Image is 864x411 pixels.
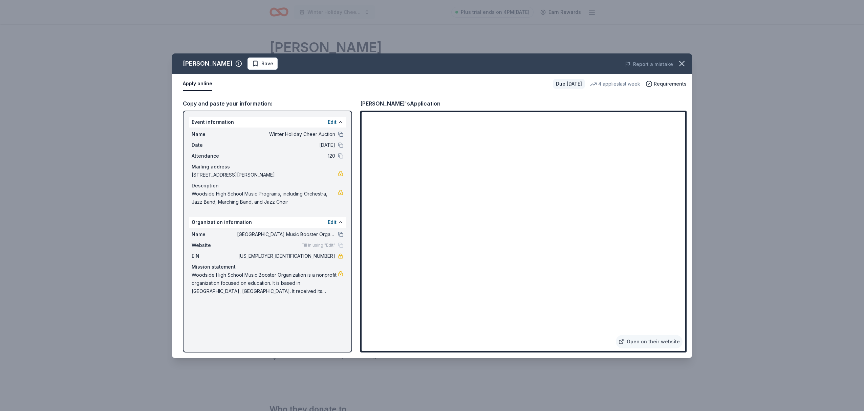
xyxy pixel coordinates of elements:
span: Woodside High School Music Programs, including Orchestra, Jazz Band, Marching Band, and Jazz Choir [192,190,338,206]
button: Edit [328,218,337,226]
button: Report a mistake [625,60,673,68]
span: Attendance [192,152,237,160]
span: Requirements [654,80,687,88]
div: [PERSON_NAME] [183,58,233,69]
span: Name [192,130,237,138]
span: [GEOGRAPHIC_DATA] Music Booster Organization [237,230,335,238]
button: Apply online [183,77,212,91]
div: Mailing address [192,163,343,171]
div: [PERSON_NAME]'s Application [360,99,440,108]
button: Save [247,58,278,70]
span: Name [192,230,237,238]
span: Woodside High School Music Booster Organization is a nonprofit organization focused on education.... [192,271,338,295]
div: Due [DATE] [553,79,585,89]
div: Copy and paste your information: [183,99,352,108]
button: Requirements [646,80,687,88]
span: [DATE] [237,141,335,149]
div: Mission statement [192,263,343,271]
span: Date [192,141,237,149]
span: EIN [192,252,237,260]
span: 120 [237,152,335,160]
div: Organization information [189,217,346,228]
span: Winter Holiday Cheer Auction [237,130,335,138]
span: [STREET_ADDRESS][PERSON_NAME] [192,171,338,179]
button: Edit [328,118,337,126]
div: Description [192,182,343,190]
div: Event information [189,117,346,128]
span: [US_EMPLOYER_IDENTIFICATION_NUMBER] [237,252,335,260]
span: Fill in using "Edit" [302,243,335,248]
span: Save [261,60,273,68]
span: Website [192,241,237,249]
a: Open on their website [616,335,683,348]
div: 4 applies last week [590,80,640,88]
